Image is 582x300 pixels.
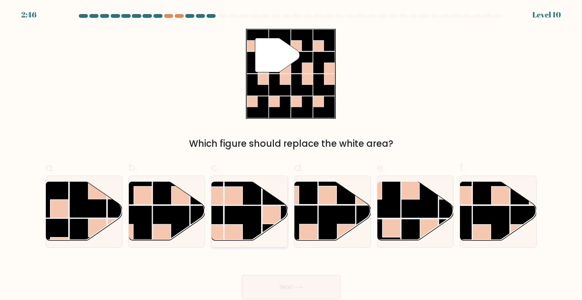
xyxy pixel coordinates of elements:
span: e. [377,160,385,175]
span: c. [211,160,219,175]
g: " [255,38,300,72]
div: Which figure should replace the white area? [50,137,532,151]
span: f. [460,160,465,175]
button: Next [242,275,340,299]
div: 2:46 [21,9,36,20]
span: b. [128,160,138,175]
div: Level 10 [532,9,561,20]
span: a. [45,160,55,175]
span: d. [294,160,303,175]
